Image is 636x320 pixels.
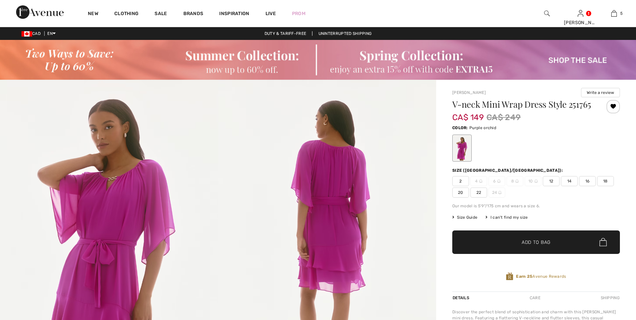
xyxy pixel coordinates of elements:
[515,179,519,183] img: ring-m.svg
[452,188,469,198] span: 20
[452,176,469,186] span: 2
[525,176,541,186] span: 10
[488,176,505,186] span: 6
[581,88,620,97] button: Write a review
[183,11,204,18] a: Brands
[516,274,532,279] strong: Earn 25
[479,179,482,183] img: ring-m.svg
[452,214,477,220] span: Size Guide
[155,11,167,18] a: Sale
[498,191,502,194] img: ring-m.svg
[452,106,484,122] span: CA$ 149
[578,10,583,16] a: Sign In
[470,176,487,186] span: 4
[497,179,501,183] img: ring-m.svg
[114,11,138,18] a: Clothing
[469,125,496,130] span: Purple orchid
[564,19,597,26] div: [PERSON_NAME]
[544,9,550,17] img: search the website
[485,214,528,220] div: I can't find my size
[453,136,471,161] div: Purple orchid
[611,9,617,17] img: My Bag
[452,100,592,109] h1: V-neck Mini Wrap Dress Style 251765
[266,10,276,17] a: Live
[452,230,620,254] button: Add to Bag
[579,176,596,186] span: 16
[561,176,578,186] span: 14
[21,31,43,36] span: CAD
[21,31,32,37] img: Canadian Dollar
[488,188,505,198] span: 24
[599,238,607,247] img: Bag.svg
[88,11,98,18] a: New
[452,90,486,95] a: [PERSON_NAME]
[452,203,620,209] div: Our model is 5'9"/175 cm and wears a size 6.
[597,176,614,186] span: 18
[507,176,523,186] span: 8
[486,111,521,123] span: CA$ 249
[516,273,566,279] span: Avenue Rewards
[578,9,583,17] img: My Info
[292,10,305,17] a: Prom
[534,179,538,183] img: ring-m.svg
[470,188,487,198] span: 22
[524,292,546,304] div: Care
[452,292,471,304] div: Details
[506,272,513,281] img: Avenue Rewards
[543,176,560,186] span: 12
[597,9,630,17] a: 5
[452,125,468,130] span: Color:
[599,292,620,304] div: Shipping
[620,10,623,16] span: 5
[522,238,551,246] span: Add to Bag
[219,11,249,18] span: Inspiration
[452,167,564,173] div: Size ([GEOGRAPHIC_DATA]/[GEOGRAPHIC_DATA]):
[16,5,64,19] img: 1ère Avenue
[47,31,56,36] span: EN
